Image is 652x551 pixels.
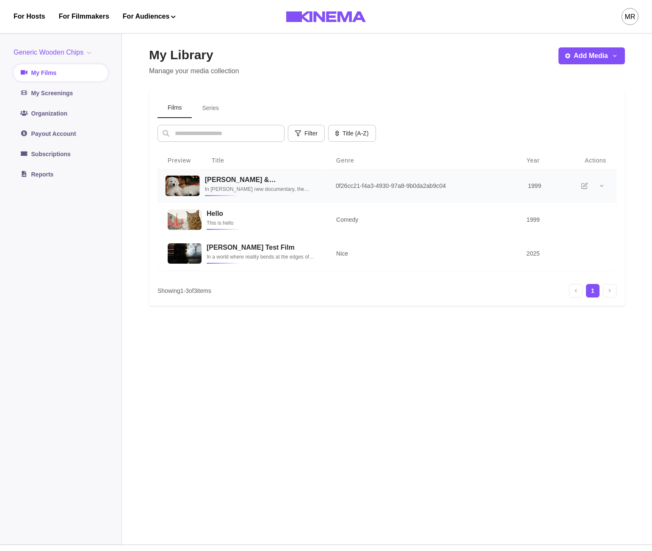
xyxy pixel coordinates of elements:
[123,11,176,22] button: For Audiences
[577,179,591,193] button: Edit
[328,125,376,142] button: Title (A-Z)
[569,284,616,298] nav: pagination navigation
[14,11,45,22] a: For Hosts
[149,47,239,63] h2: My Library
[558,47,625,64] button: Add Media
[336,249,506,258] p: Nice
[207,253,316,261] p: In a world where reality bends at the edges of consciousness, "[PERSON_NAME] Test Film" follows t...
[14,146,108,163] a: Subscriptions
[595,179,608,193] button: More options
[569,284,583,298] div: Previous page
[14,125,108,142] a: Payout Account
[566,152,616,169] th: Actions
[202,152,326,169] th: Title
[207,219,316,227] p: This is hello
[14,47,95,58] button: Generic Wooden Chips
[517,152,566,169] th: Year
[207,209,316,218] h3: Hello
[288,125,325,142] button: Filter
[168,209,202,230] img: Hello
[625,12,635,22] div: MR
[14,64,108,81] a: My Films
[157,287,211,295] p: Showing 1 - 3 of 3 items
[336,215,506,224] p: Comedy
[192,98,229,118] button: Series
[157,98,192,118] button: Films
[157,152,202,169] th: Preview
[207,243,316,251] h3: [PERSON_NAME] Test Film
[14,105,108,122] a: Organization
[528,182,557,190] p: 1999
[527,249,555,258] p: 2025
[205,185,315,193] p: In [PERSON_NAME] new documentary, the shop owners and best friends reminisce about how [US_STATE]...
[14,166,108,183] a: Reports
[586,284,600,298] div: Current page, page 1
[14,85,108,102] a: My Screenings
[149,66,239,76] p: Manage your media collection
[205,176,315,184] h3: [PERSON_NAME] & [PERSON_NAME]
[527,215,555,224] p: 1999
[326,152,516,169] th: Genre
[166,176,200,196] img: Allan & Suzi
[168,243,202,264] img: Rish Test Film
[59,11,109,22] a: For Filmmakers
[336,182,507,190] p: 0f26cc21-f4a3-4930-97a8-9b0da2ab9c04
[603,284,616,298] div: Next page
